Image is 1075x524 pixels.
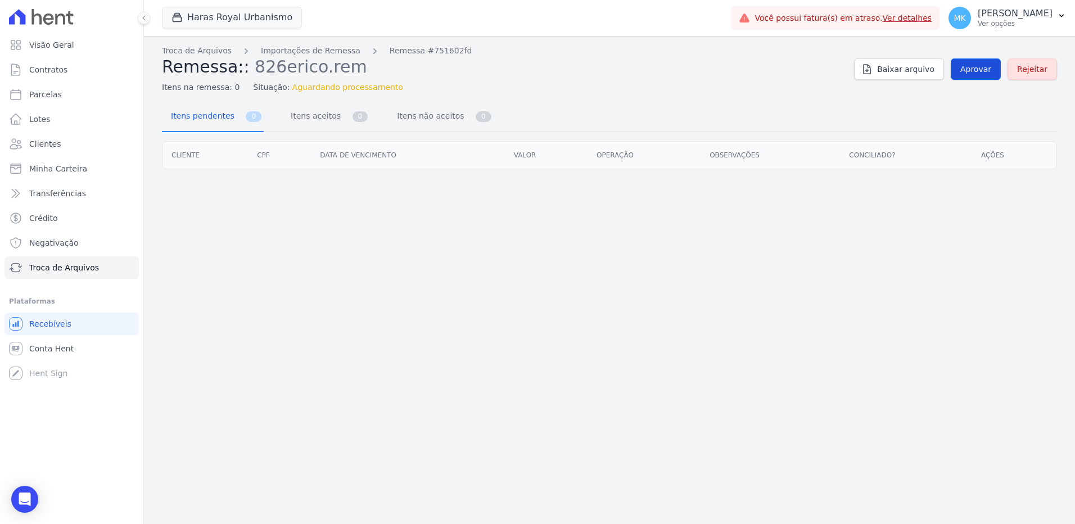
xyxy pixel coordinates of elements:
span: MK [954,14,965,22]
span: 0 [476,111,491,122]
span: 0 [353,111,368,122]
span: Itens aceitos [284,105,343,127]
th: Conciliado? [840,142,972,169]
span: Baixar arquivo [877,64,934,75]
span: Crédito [29,213,58,224]
span: Visão Geral [29,39,74,51]
th: Valor [505,142,588,169]
th: CPF [248,142,311,169]
a: Ver detalhes [883,13,932,22]
button: Haras Royal Urbanismo [162,7,302,28]
a: Remessa #751602fd [390,45,472,57]
span: Minha Carteira [29,163,87,174]
span: Itens não aceitos [390,105,466,127]
a: Recebíveis [4,313,139,335]
nav: Breadcrumb [162,45,845,57]
a: Importações de Remessa [261,45,360,57]
span: Situação: [253,82,290,93]
span: Parcelas [29,89,62,100]
span: Negativação [29,237,79,249]
a: Visão Geral [4,34,139,56]
button: MK [PERSON_NAME] Ver opções [940,2,1075,34]
th: Ações [972,142,1056,169]
div: Open Intercom Messenger [11,486,38,513]
span: Você possui fatura(s) em atraso. [755,12,932,24]
a: Negativação [4,232,139,254]
span: 0 [246,111,261,122]
span: Remessa:: [162,57,250,76]
span: Transferências [29,188,86,199]
a: Baixar arquivo [854,58,944,80]
a: Itens aceitos 0 [282,102,370,132]
th: Cliente [162,142,248,169]
a: Rejeitar [1008,58,1057,80]
p: [PERSON_NAME] [978,8,1053,19]
a: Itens pendentes 0 [162,102,264,132]
a: Lotes [4,108,139,130]
a: Conta Hent [4,337,139,360]
span: Contratos [29,64,67,75]
th: Observações [701,142,840,169]
a: Parcelas [4,83,139,106]
th: Operação [588,142,701,169]
span: Lotes [29,114,51,125]
a: Troca de Arquivos [162,45,232,57]
a: Troca de Arquivos [4,256,139,279]
span: Recebíveis [29,318,71,329]
span: Clientes [29,138,61,150]
span: 826erico.rem [255,56,367,76]
a: Aprovar [951,58,1001,80]
span: Itens na remessa: 0 [162,82,240,93]
div: Plataformas [9,295,134,308]
span: Rejeitar [1017,64,1047,75]
span: Aguardando processamento [292,82,403,93]
a: Transferências [4,182,139,205]
a: Contratos [4,58,139,81]
a: Crédito [4,207,139,229]
a: Itens não aceitos 0 [388,102,494,132]
nav: Tab selector [162,102,494,132]
a: Minha Carteira [4,157,139,180]
th: Data de vencimento [311,142,505,169]
span: Aprovar [960,64,991,75]
a: Clientes [4,133,139,155]
span: Troca de Arquivos [29,262,99,273]
span: Conta Hent [29,343,74,354]
span: Itens pendentes [164,105,237,127]
p: Ver opções [978,19,1053,28]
